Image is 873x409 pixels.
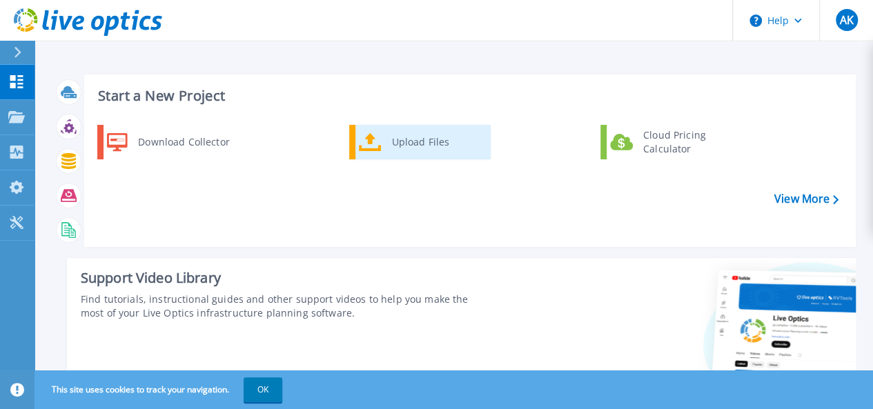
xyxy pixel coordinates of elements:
[774,192,838,206] a: View More
[349,125,491,159] a: Upload Files
[244,377,282,402] button: OK
[385,128,487,156] div: Upload Files
[81,269,491,287] div: Support Video Library
[97,125,239,159] a: Download Collector
[131,128,235,156] div: Download Collector
[98,88,838,103] h3: Start a New Project
[600,125,742,159] a: Cloud Pricing Calculator
[839,14,853,26] span: AK
[38,377,282,402] span: This site uses cookies to track your navigation.
[636,128,738,156] div: Cloud Pricing Calculator
[81,292,491,320] div: Find tutorials, instructional guides and other support videos to help you make the most of your L...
